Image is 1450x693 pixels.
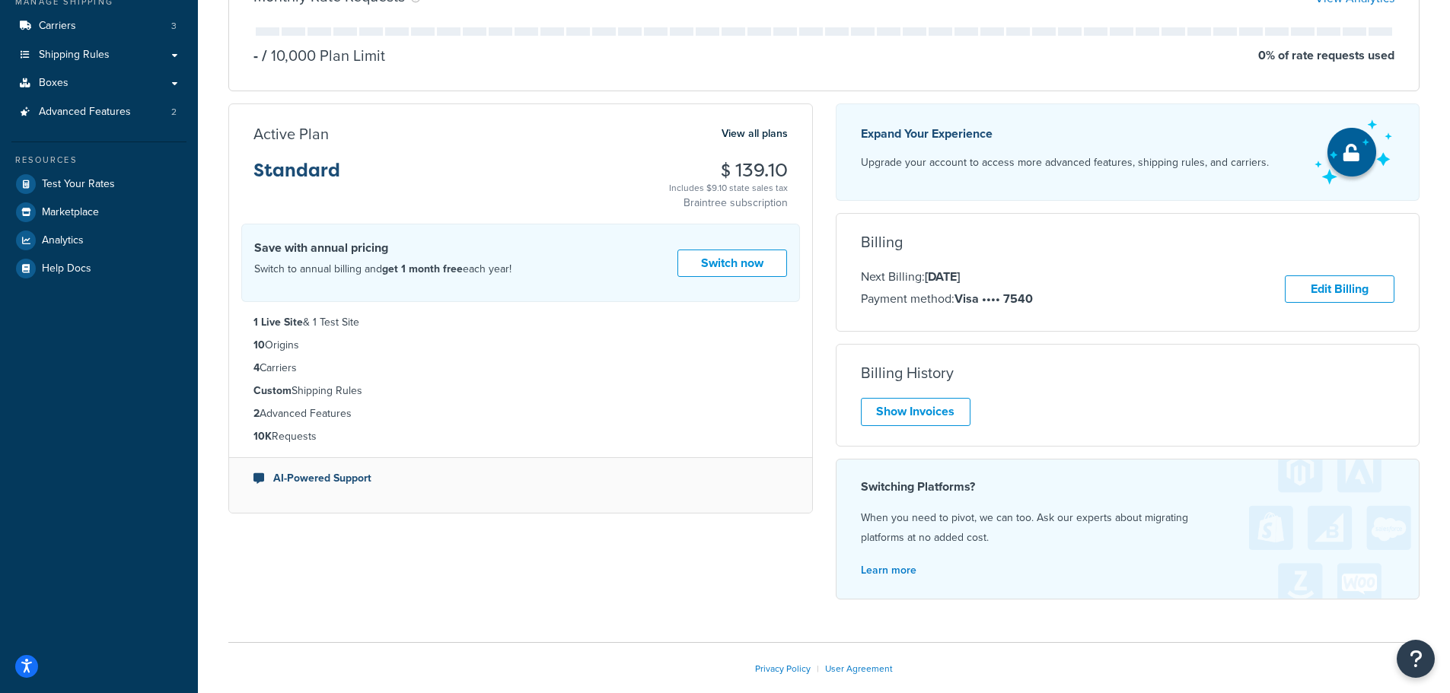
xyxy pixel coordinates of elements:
li: Shipping Rules [253,383,788,399]
li: & 1 Test Site [253,314,788,331]
li: Advanced Features [253,405,788,422]
li: Carriers [253,360,788,377]
span: Boxes [39,77,69,90]
span: | [817,662,819,676]
div: Resources [11,154,186,167]
a: Switch now [677,250,787,278]
strong: get 1 month free [382,261,463,277]
span: Shipping Rules [39,49,110,62]
h4: Switching Platforms? [861,478,1395,496]
p: Switch to annual billing and each year! [254,259,511,279]
h3: $ 139.10 [669,161,788,180]
h3: Billing History [861,364,954,381]
span: Test Your Rates [42,178,115,191]
li: Advanced Features [11,98,186,126]
strong: 4 [253,360,260,376]
p: 0 % of rate requests used [1258,45,1394,66]
p: Braintree subscription [669,196,788,211]
span: Help Docs [42,262,91,275]
a: Boxes [11,69,186,97]
span: / [262,44,267,67]
li: Requests [253,428,788,445]
strong: [DATE] [925,268,960,285]
strong: 1 Live Site [253,314,303,330]
p: Next Billing: [861,267,1033,287]
a: User Agreement [825,662,893,676]
h4: Save with annual pricing [254,239,511,257]
a: View all plans [722,124,788,144]
a: Shipping Rules [11,41,186,69]
p: - [253,45,258,66]
p: Expand Your Experience [861,123,1269,145]
a: Expand Your Experience Upgrade your account to access more advanced features, shipping rules, and... [836,103,1420,201]
a: Marketplace [11,199,186,226]
li: AI-Powered Support [253,470,788,487]
h3: Active Plan [253,126,329,142]
h3: Billing [861,234,903,250]
span: Advanced Features [39,106,131,119]
a: Carriers 3 [11,12,186,40]
a: Help Docs [11,255,186,282]
strong: Visa •••• 7540 [954,290,1033,307]
p: Upgrade your account to access more advanced features, shipping rules, and carriers. [861,152,1269,173]
a: Test Your Rates [11,170,186,198]
a: Privacy Policy [755,662,811,676]
p: When you need to pivot, we can too. Ask our experts about migrating platforms at no added cost. [861,508,1395,548]
span: Analytics [42,234,84,247]
a: Analytics [11,227,186,254]
a: Edit Billing [1285,275,1394,304]
strong: 2 [253,405,260,421]
a: Advanced Features 2 [11,98,186,126]
p: 10,000 Plan Limit [258,45,385,66]
span: 2 [171,106,177,119]
button: Open Resource Center [1397,640,1435,678]
strong: 10K [253,428,272,444]
strong: Custom [253,383,292,399]
a: Learn more [861,562,916,578]
div: Includes $9.10 state sales tax [669,180,788,196]
a: Show Invoices [861,398,970,426]
span: Carriers [39,20,76,33]
span: Marketplace [42,206,99,219]
span: 3 [171,20,177,33]
h3: Standard [253,161,340,192]
li: Carriers [11,12,186,40]
p: Payment method: [861,289,1033,309]
strong: 10 [253,337,265,353]
li: Origins [253,337,788,354]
